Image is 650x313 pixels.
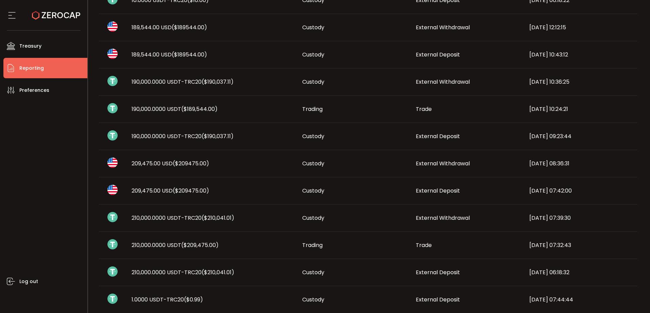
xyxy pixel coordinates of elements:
span: Trading [302,241,323,249]
div: [DATE] 06:18:32 [524,268,637,276]
span: Custody [302,78,324,86]
div: [DATE] 10:24:21 [524,105,637,113]
span: External Deposit [416,268,460,276]
span: Trading [302,105,323,113]
span: 189,544.00 USD [132,51,207,59]
span: External Deposit [416,296,460,303]
span: Custody [302,187,324,195]
span: External Withdrawal [416,214,470,222]
span: Reporting [19,63,44,73]
span: ($210,041.01) [202,214,234,222]
span: 1.0000 USDT-TRC20 [132,296,203,303]
span: Trade [416,105,432,113]
span: External Deposit [416,187,460,195]
span: 190,000.0000 USDT-TRC20 [132,78,234,86]
span: 190,000.0000 USDT-TRC20 [132,132,234,140]
img: usdt_portfolio.svg [107,212,118,222]
span: Custody [302,160,324,167]
div: [DATE] 09:23:44 [524,132,637,140]
div: [DATE] 10:43:12 [524,51,637,59]
span: Custody [302,214,324,222]
img: usdt_portfolio.svg [107,130,118,141]
span: ($190,037.11) [202,78,234,86]
span: Custody [302,132,324,140]
span: 210,000.0000 USDT [132,241,219,249]
span: 210,000.0000 USDT-TRC20 [132,268,234,276]
span: ($189544.00) [172,23,207,31]
img: usdt_portfolio.svg [107,294,118,304]
img: usd_portfolio.svg [107,21,118,32]
img: usd_portfolio.svg [107,185,118,195]
img: usd_portfolio.svg [107,158,118,168]
div: [DATE] 10:36:25 [524,78,637,86]
span: Custody [302,51,324,59]
span: ($209475.00) [173,160,209,167]
span: Preferences [19,85,49,95]
span: 209,475.00 USD [132,187,209,195]
div: [DATE] 07:44:44 [524,296,637,303]
span: External Withdrawal [416,23,470,31]
span: Log out [19,277,38,286]
div: [DATE] 07:39:30 [524,214,637,222]
span: Custody [302,23,324,31]
span: 210,000.0000 USDT-TRC20 [132,214,234,222]
img: usd_portfolio.svg [107,49,118,59]
img: usdt_portfolio.svg [107,266,118,277]
img: usdt_portfolio.svg [107,103,118,113]
span: Custody [302,296,324,303]
span: ($190,037.11) [202,132,234,140]
span: ($209,475.00) [181,241,219,249]
span: ($189,544.00) [181,105,218,113]
span: External Deposit [416,132,460,140]
span: External Withdrawal [416,78,470,86]
div: [DATE] 07:42:00 [524,187,637,195]
img: usdt_portfolio.svg [107,239,118,249]
span: External Deposit [416,51,460,59]
span: Custody [302,268,324,276]
span: Treasury [19,41,41,51]
span: 189,544.00 USD [132,23,207,31]
span: External Withdrawal [416,160,470,167]
iframe: Chat Widget [616,280,650,313]
div: [DATE] 07:32:43 [524,241,637,249]
img: usdt_portfolio.svg [107,76,118,86]
span: 190,000.0000 USDT [132,105,218,113]
span: Trade [416,241,432,249]
span: ($0.99) [184,296,203,303]
span: ($209475.00) [173,187,209,195]
span: ($189544.00) [172,51,207,59]
div: [DATE] 12:12:15 [524,23,637,31]
span: ($210,041.01) [202,268,234,276]
span: 209,475.00 USD [132,160,209,167]
div: [DATE] 08:36:31 [524,160,637,167]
